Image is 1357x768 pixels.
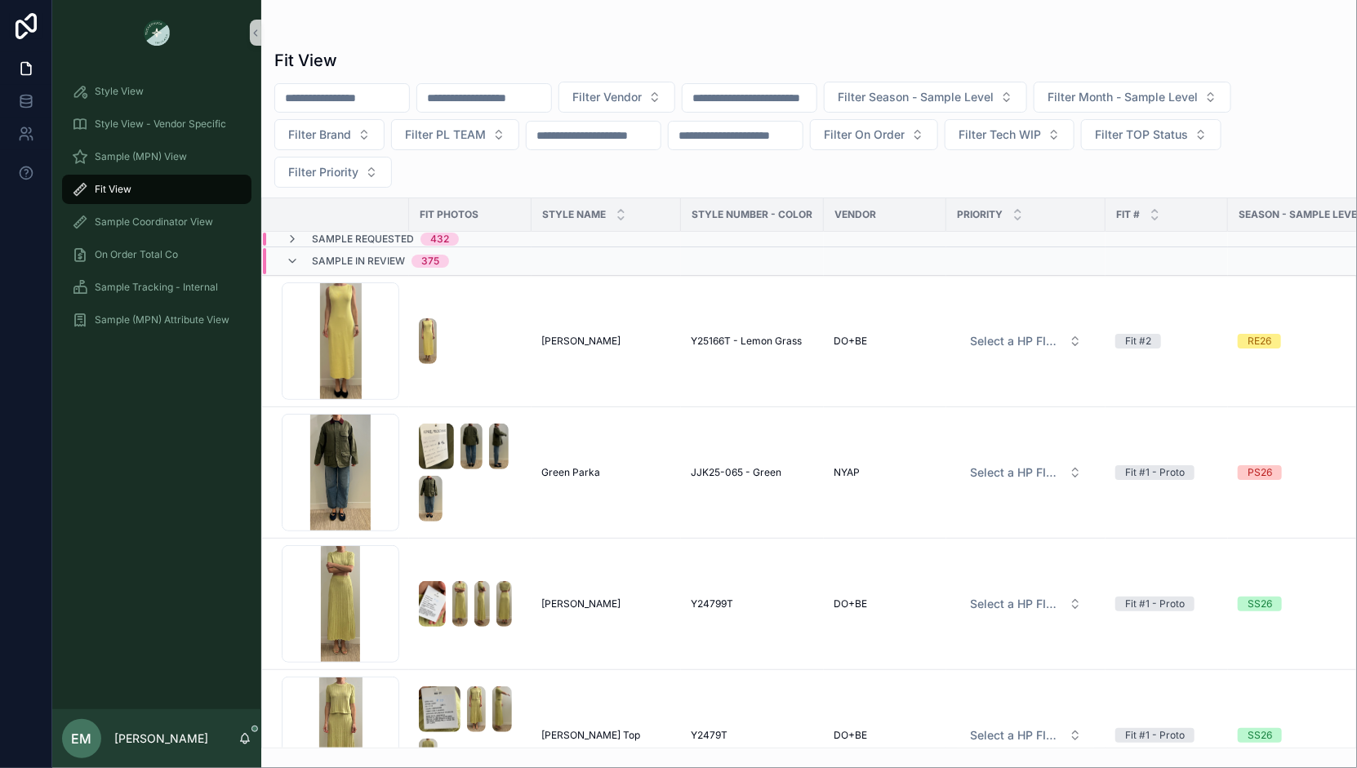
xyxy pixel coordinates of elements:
span: EM [72,729,92,748]
span: Fit Photos [420,208,478,221]
button: Select Button [957,326,1095,356]
span: [PERSON_NAME] Top [541,729,640,742]
img: Screenshot-2025-09-02-at-9.19.43-AM.png [474,581,490,627]
img: Screenshot-2025-09-02-at-12.59.46-PM.png [419,318,437,364]
a: Green Parka [541,466,671,479]
a: Select Button [956,457,1096,488]
button: Select Button [810,119,938,150]
span: Fit View [95,183,131,196]
span: Style Number - Color [692,208,812,221]
button: Select Button [957,721,1095,750]
span: DO+BE [834,335,867,348]
span: Vendor [834,208,876,221]
span: Filter Brand [288,127,351,143]
div: Fit #1 - Proto [1125,597,1185,611]
a: Style View - Vendor Specific [62,109,251,139]
button: Select Button [945,119,1074,150]
a: Fit #1 - Proto [1115,465,1218,480]
a: [PERSON_NAME] [541,335,671,348]
span: [PERSON_NAME] [541,597,621,610]
img: Screenshot-2025-09-02-at-9.19.33-AM.png [467,686,486,732]
span: Select a HP FIT LEVEL [970,464,1062,481]
img: Screenshot-2025-09-02-at-9.19.30-AM.png [419,581,446,627]
span: Y25166T - Lemon Grass [691,335,802,348]
span: Select a HP FIT LEVEL [970,333,1062,349]
a: JJK25-065 - Green [691,466,814,479]
span: JJK25-065 - Green [691,466,781,479]
span: Filter TOP Status [1095,127,1188,143]
button: Select Button [1034,82,1231,113]
p: [PERSON_NAME] [114,730,208,747]
img: Screenshot-2025-09-02-at-9.19.28-AM.png [419,686,460,732]
span: Y2479T [691,729,727,742]
button: Select Button [391,119,519,150]
a: Y2479T [691,729,814,742]
span: Filter On Order [824,127,905,143]
img: Screenshot-2025-09-02-at-10.21.49-AM.png [460,424,483,469]
div: scrollable content [52,65,261,356]
a: Fit View [62,175,251,204]
a: [PERSON_NAME] [541,597,671,610]
span: Fit # [1116,208,1140,221]
button: Select Button [1081,119,1221,150]
span: Filter PL TEAM [405,127,486,143]
a: Y25166T - Lemon Grass [691,335,814,348]
a: DO+BE [834,335,937,348]
span: Filter Priority [288,164,358,180]
button: Select Button [957,458,1095,487]
img: App logo [144,20,170,46]
a: Sample (MPN) Attribute View [62,305,251,335]
div: Fit #2 [1125,334,1151,348]
span: Y24799T [691,597,733,610]
span: STYLE NAME [542,208,606,221]
button: Select Button [824,82,1027,113]
a: Fit #1 - Proto [1115,597,1218,611]
img: Screenshot-2025-09-02-at-9.19.41-AM.png [452,581,468,627]
a: Fit #2 [1115,334,1218,348]
div: SS26 [1248,728,1272,743]
a: Select Button [956,588,1096,619]
a: Sample (MPN) View [62,142,251,171]
span: Style View [95,85,144,98]
div: 432 [430,233,449,246]
span: Filter Season - Sample Level [838,89,994,105]
a: Fit #1 - Proto [1115,728,1218,743]
img: Screenshot-2025-09-02-at-9.19.46-AM.png [496,581,512,627]
span: On Order Total Co [95,248,178,261]
a: Style View [62,77,251,106]
div: Fit #1 - Proto [1125,465,1185,480]
div: Fit #1 - Proto [1125,728,1185,743]
img: Screenshot-2025-09-02-at-10.21.43-AM.png [419,476,443,522]
a: Select Button [956,326,1096,357]
span: Style View - Vendor Specific [95,118,226,131]
a: Screenshot-2025-09-02-at-10.21.55-AM.pngScreenshot-2025-09-02-at-10.21.49-AM.pngScreenshot-2025-0... [419,424,522,522]
span: Sample Tracking - Internal [95,281,218,294]
a: Screenshot-2025-09-02-at-12.59.46-PM.png [419,318,522,364]
a: On Order Total Co [62,240,251,269]
a: NYAP [834,466,937,479]
div: PS26 [1248,465,1272,480]
span: Select a HP FIT LEVEL [970,596,1062,612]
span: Sample Coordinator View [95,215,213,229]
span: Filter Tech WIP [959,127,1041,143]
span: Sample In Review [312,255,405,268]
span: Sample (MPN) Attribute View [95,313,229,326]
a: Sample Tracking - Internal [62,273,251,302]
button: Select Button [274,157,392,188]
span: Filter Month - Sample Level [1048,89,1198,105]
span: DO+BE [834,597,867,610]
span: Filter Vendor [572,89,642,105]
div: SS26 [1248,597,1272,611]
span: Sample Requested [312,233,414,246]
span: PRIORITY [957,208,1003,221]
a: DO+BE [834,729,937,742]
button: Select Button [558,82,675,113]
span: [PERSON_NAME] [541,335,621,348]
span: DO+BE [834,729,867,742]
button: Select Button [957,589,1095,619]
h1: Fit View [274,49,337,72]
div: 375 [421,255,439,268]
div: RE26 [1248,334,1271,348]
a: Sample Coordinator View [62,207,251,237]
img: Screenshot-2025-09-02-at-9.19.36-AM.png [492,686,512,732]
